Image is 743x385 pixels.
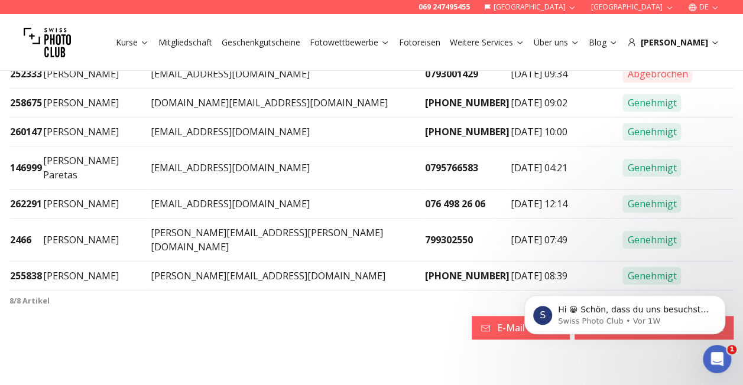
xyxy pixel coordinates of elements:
a: Mitgliedschaft [158,37,212,48]
td: [DATE] 10:00 [510,118,622,146]
td: [PERSON_NAME] Paretas [43,146,150,190]
td: [PERSON_NAME] [43,60,150,89]
td: [PERSON_NAME] [43,118,150,146]
a: Über uns [534,37,579,48]
td: [DATE] 09:02 [510,89,622,118]
span: Genehmigt [622,231,681,249]
td: [PERSON_NAME][EMAIL_ADDRESS][DOMAIN_NAME] [150,262,424,291]
td: 146999 [9,146,43,190]
a: Kurse [116,37,149,48]
button: Mitgliedschaft [154,34,217,51]
a: 799302550 [425,233,473,246]
a: [PHONE_NUMBER] [425,96,510,109]
button: Fotoreisen [394,34,445,51]
td: [DATE] 07:49 [510,218,622,262]
td: 262291 [9,190,43,218]
td: 255838 [9,262,43,291]
b: 8 / 8 Artikel [9,295,50,306]
a: [PHONE_NUMBER] [425,269,510,282]
span: Genehmigt [622,123,681,141]
a: 0793001429 [425,67,478,80]
td: 260147 [9,118,43,146]
span: Genehmigt [622,94,681,112]
td: [EMAIL_ADDRESS][DOMAIN_NAME] [150,60,424,89]
button: Weitere Services [445,34,529,51]
iframe: Intercom notifications Nachricht [507,270,743,353]
td: [PERSON_NAME] [43,89,150,118]
button: Fotowettbewerbe [305,34,394,51]
span: 1 [727,345,736,354]
a: 076 498 26 06 [425,197,485,210]
td: [PERSON_NAME] [43,262,150,291]
td: [DATE] 09:34 [510,60,622,89]
td: 258675 [9,89,43,118]
button: Kurse [111,34,154,51]
a: Geschenkgutscheine [222,37,300,48]
button: Geschenkgutscheine [217,34,305,51]
td: [DATE] 12:14 [510,190,622,218]
span: Genehmigt [622,267,681,285]
a: Fotoreisen [399,37,440,48]
td: [PERSON_NAME] [43,218,150,262]
td: [EMAIL_ADDRESS][DOMAIN_NAME] [150,190,424,218]
a: [PHONE_NUMBER] [425,125,510,138]
a: 069 247495455 [418,2,470,12]
td: 2466 [9,218,43,262]
span: Genehmigt [622,159,681,177]
td: [DATE] 04:21 [510,146,622,190]
div: [PERSON_NAME] [627,37,719,48]
iframe: Intercom live chat [703,345,731,373]
button: Über uns [529,34,584,51]
td: [EMAIL_ADDRESS][DOMAIN_NAME] [150,146,424,190]
img: Swiss photo club [24,19,71,66]
td: 252333 [9,60,43,89]
span: Abgebrochen [622,65,692,83]
a: Weitere Services [450,37,524,48]
a: Fotowettbewerbe [310,37,390,48]
td: [DATE] 08:39 [510,262,622,291]
span: Genehmigt [622,195,681,213]
td: [PERSON_NAME][EMAIL_ADDRESS][PERSON_NAME][DOMAIN_NAME] [150,218,424,262]
a: Blog [589,37,618,48]
td: [DOMAIN_NAME][EMAIL_ADDRESS][DOMAIN_NAME] [150,89,424,118]
button: Blog [584,34,622,51]
td: [PERSON_NAME] [43,190,150,218]
button: E-Mail senden [472,316,570,340]
a: 0795766583 [425,161,478,174]
td: [EMAIL_ADDRESS][DOMAIN_NAME] [150,118,424,146]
